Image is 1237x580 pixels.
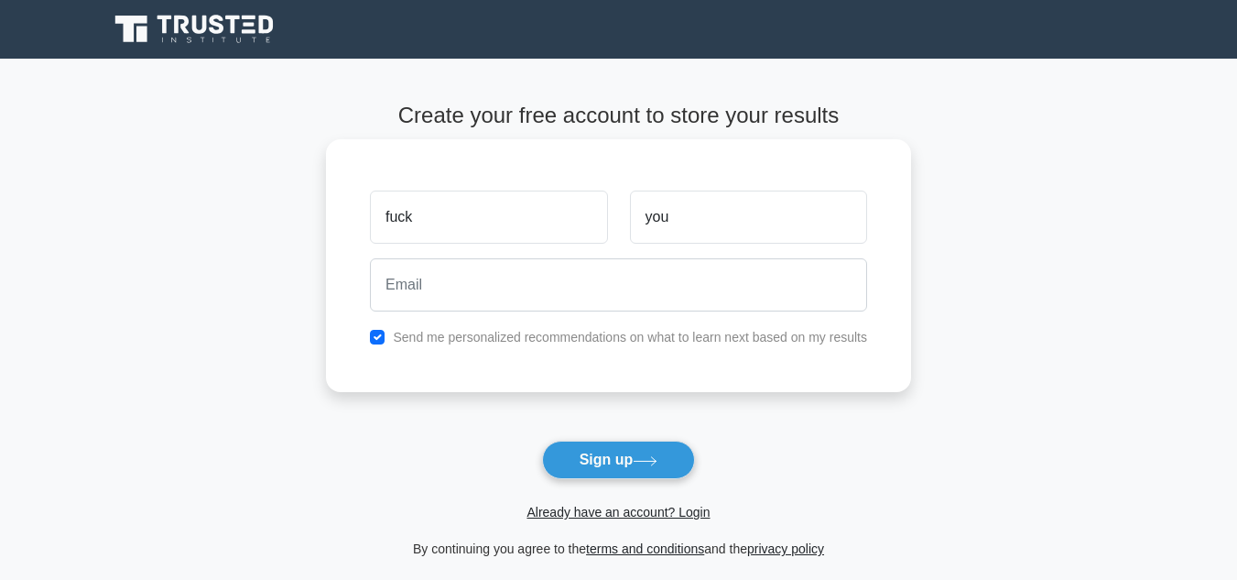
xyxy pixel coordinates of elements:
[747,542,824,556] a: privacy policy
[326,103,911,129] h4: Create your free account to store your results
[315,538,922,560] div: By continuing you agree to the and the
[393,330,867,345] label: Send me personalized recommendations on what to learn next based on my results
[526,505,710,520] a: Already have an account? Login
[586,542,704,556] a: terms and conditions
[370,191,607,244] input: First name
[630,191,867,244] input: Last name
[542,441,696,479] button: Sign up
[370,258,867,312] input: Email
